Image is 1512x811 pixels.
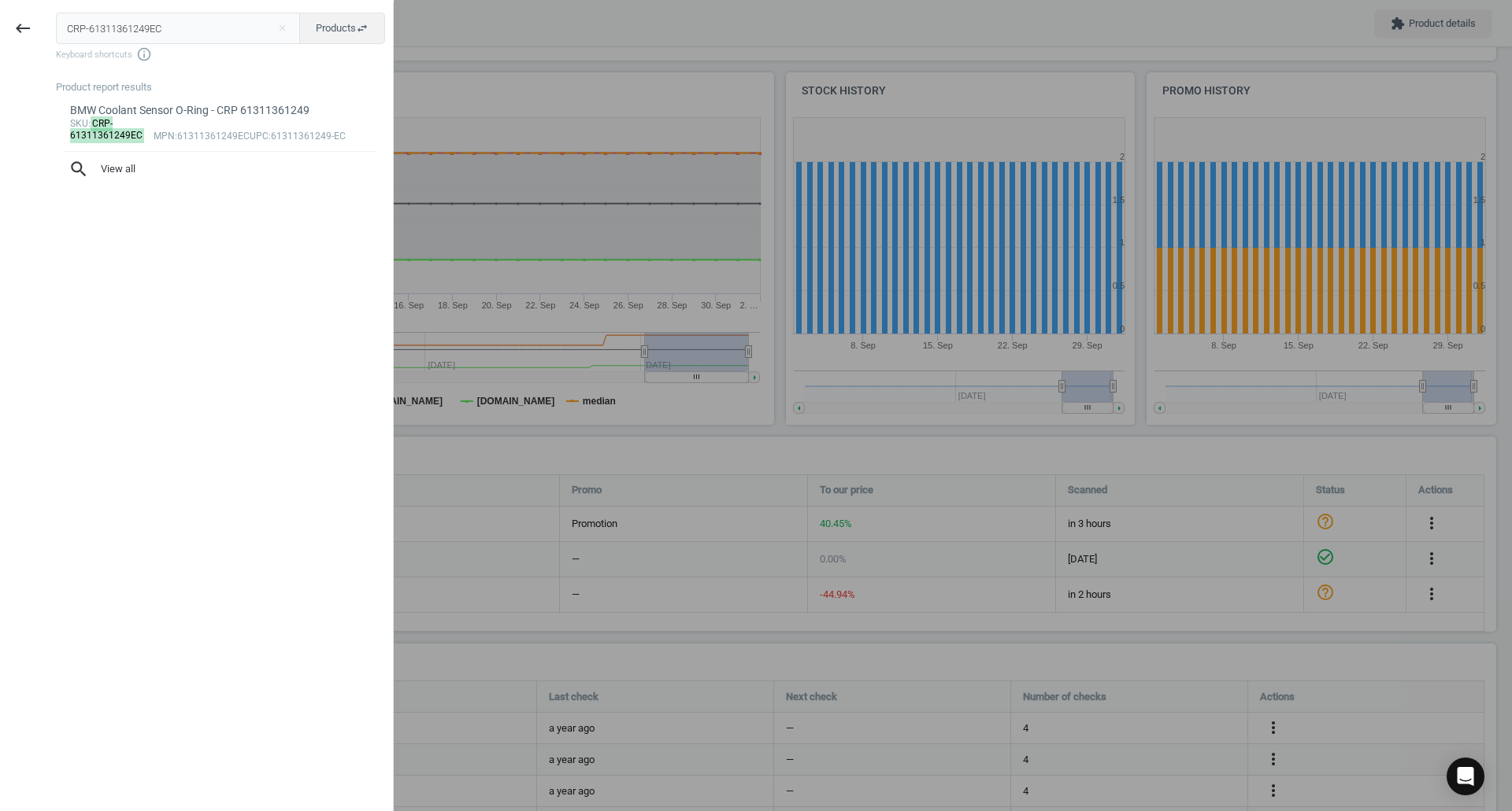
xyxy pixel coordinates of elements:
[69,159,372,179] span: View all
[270,21,294,35] button: Close
[5,10,41,47] button: keyboard_backspace
[56,46,385,62] span: Keyboard shortcuts
[70,116,144,143] mark: CRP-61311361249EC
[70,103,372,118] div: BMW Coolant Sensor O-Ring - CRP 61311361249
[299,13,385,44] button: Productsswap_horiz
[250,131,269,142] span: upc
[56,80,393,94] div: Product report results
[136,46,152,62] i: info_outline
[70,118,88,129] span: sku
[70,118,372,142] div: : :61311361249EC :61311361249-EC
[13,19,32,38] i: keyboard_backspace
[316,21,369,35] span: Products
[56,13,301,44] input: Enter the SKU or product name
[356,22,369,35] i: swap_horiz
[56,152,385,186] button: searchView all
[154,131,175,142] span: mpn
[69,159,89,179] i: search
[1447,758,1484,795] div: Open Intercom Messenger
